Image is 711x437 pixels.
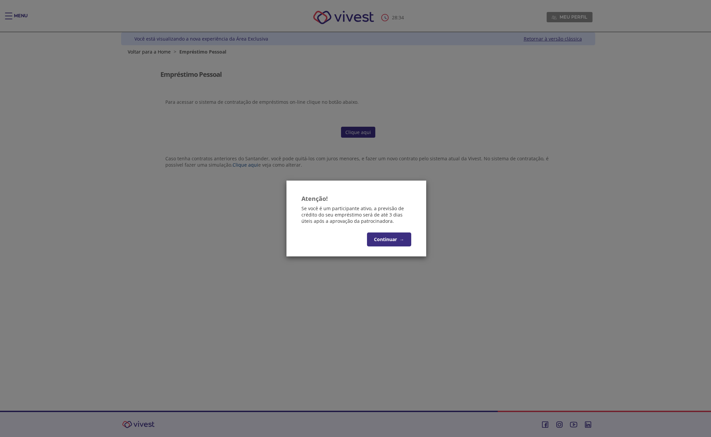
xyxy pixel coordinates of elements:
div: Vivest [116,32,595,411]
span: → [400,236,404,242]
strong: Atenção! [301,195,328,203]
button: Continuar→ [367,232,411,246]
p: Se você é um participante ativo, a previsão de crédito do seu empréstimo será de até 3 dias úteis... [301,205,411,224]
section: <span lang="pt-BR" dir="ltr">Visualizador do Conteúdo da Web</span> 1 [160,144,556,183]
